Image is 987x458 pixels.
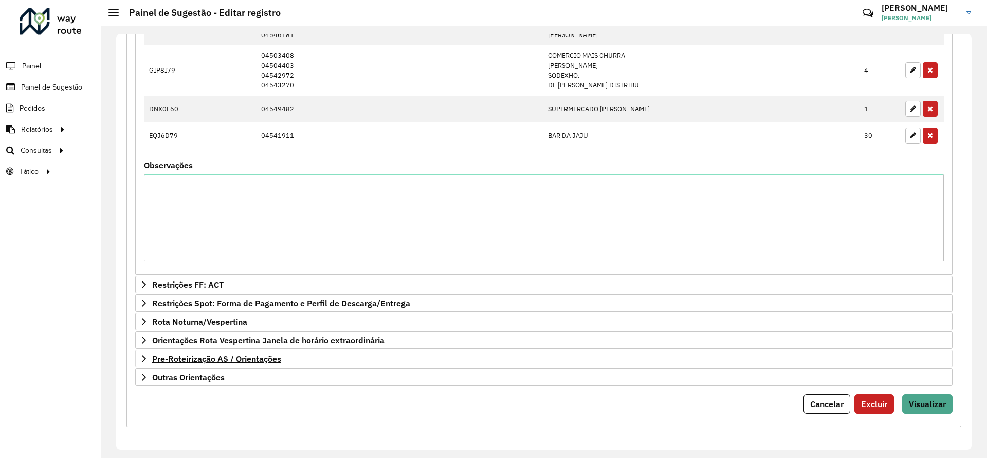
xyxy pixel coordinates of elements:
td: 04503408 04504403 04542972 04543270 [256,45,542,96]
span: Orientações Rota Vespertina Janela de horário extraordinária [152,336,385,344]
td: 04541911 [256,122,542,149]
a: Rota Noturna/Vespertina [135,313,953,330]
td: 4 [859,45,900,96]
a: Orientações Rota Vespertina Janela de horário extraordinária [135,331,953,349]
a: Outras Orientações [135,368,953,386]
span: Visualizar [909,399,946,409]
button: Cancelar [803,394,850,414]
span: Pedidos [20,103,45,114]
td: COMERCIO MAIS CHURRA [PERSON_NAME] SODEXHO. DF [PERSON_NAME] DISTRIBU [542,45,858,96]
span: Restrições FF: ACT [152,280,224,289]
td: GIP8I79 [144,45,256,96]
td: BAR DA JAJU [542,122,858,149]
label: Observações [144,159,193,171]
span: Cancelar [810,399,844,409]
td: 1 [859,96,900,122]
a: Contato Rápido [857,2,879,24]
h2: Painel de Sugestão - Editar registro [119,7,281,19]
span: Consultas [21,145,52,156]
button: Visualizar [902,394,953,414]
span: Painel de Sugestão [21,82,82,93]
a: Pre-Roteirização AS / Orientações [135,350,953,367]
span: Rota Noturna/Vespertina [152,318,247,326]
span: Painel [22,61,41,72]
a: Restrições FF: ACT [135,276,953,293]
td: 30 [859,122,900,149]
button: Excluir [854,394,894,414]
td: DNX0F60 [144,96,256,122]
span: Tático [20,166,39,177]
td: 04549482 [256,96,542,122]
td: SUPERMERCADO [PERSON_NAME] [542,96,858,122]
a: Restrições Spot: Forma de Pagamento e Perfil de Descarga/Entrega [135,294,953,312]
span: Restrições Spot: Forma de Pagamento e Perfil de Descarga/Entrega [152,299,410,307]
span: Relatórios [21,124,53,135]
h3: [PERSON_NAME] [882,3,959,13]
span: Pre-Roteirização AS / Orientações [152,355,281,363]
span: Excluir [861,399,887,409]
span: Outras Orientações [152,373,225,381]
td: EQJ6D79 [144,122,256,149]
span: [PERSON_NAME] [882,13,959,23]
